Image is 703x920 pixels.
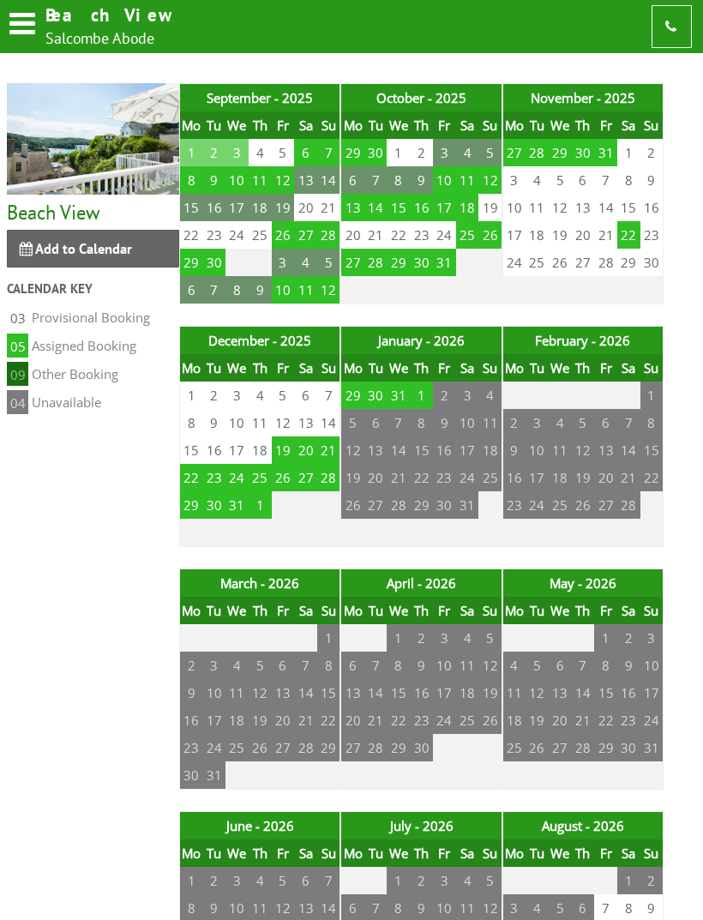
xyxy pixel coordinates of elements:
td: 4 [249,139,272,166]
th: Mo [502,354,526,382]
td: 21 [594,221,617,249]
td: 6 [410,276,433,304]
td: 12 [572,436,595,464]
td: 14 [364,194,388,221]
td: 1 [180,382,203,409]
td: 29 [180,491,203,519]
td: 5 [180,519,203,547]
td: 7 [317,382,340,409]
th: September - 2025 [180,83,340,111]
td: 7 [617,409,640,436]
td: 29 [410,491,433,519]
th: December - 2025 [180,326,340,354]
td: 19 [572,464,595,491]
td: 13 [294,409,317,436]
td: 10 [225,166,249,194]
th: Sa [456,354,479,382]
td: 12 [549,194,572,221]
td: 22 [180,221,203,249]
td: 7 [364,166,388,194]
td: 23 [640,221,664,249]
td: 28 [617,491,640,519]
td: 18 [526,221,549,249]
td: 9 [502,436,526,464]
th: Su [640,354,664,382]
td: 1 [225,249,249,276]
td: 20 [364,464,388,491]
td: 7 [225,519,249,547]
td: 22 [640,464,664,491]
img: CDA861DC-30ED-4E2E-81E7-8A12FCE0A809.original.JPG [7,83,179,195]
td: 24 [433,221,456,249]
td: 21 [317,194,340,221]
th: Fr [433,111,456,139]
td: 27 [341,249,364,276]
td: 25 [249,464,272,491]
td: 27 [594,491,617,519]
td: 30 [433,491,456,519]
th: Sa [456,111,479,139]
td: 17 [225,436,249,464]
td: 26 [272,221,295,249]
td: 29 [617,249,640,276]
td: 9 [249,276,272,304]
td: 22 [410,464,433,491]
td: 16 [502,464,526,491]
td: 20 [341,221,364,249]
td: 10 [526,436,549,464]
td: 6 [364,409,388,436]
td: 3 [225,382,249,409]
td: 16 [433,436,456,464]
th: Mo [341,354,364,382]
td: 6 [617,276,640,304]
td: 25 [456,221,479,249]
td: 27 [364,491,388,519]
td: 17 [225,194,249,221]
td: 22 [617,221,640,249]
td: 25 [249,221,272,249]
td: 4 [456,139,479,166]
td: 19 [549,221,572,249]
td: 18 [249,194,272,221]
td: 6 [294,382,317,409]
td: 18 [456,194,479,221]
td: 25 [478,464,502,491]
th: Fr [594,111,617,139]
td: 9 [272,519,295,547]
th: Fr [594,354,617,382]
th: Th [572,354,595,382]
td: 20 [572,221,595,249]
td: 27 [294,464,317,491]
td: 27 [294,221,317,249]
td: 12 [317,276,340,304]
td: 8 [249,519,272,547]
td: 19 [341,464,364,491]
td: 12 [272,166,295,194]
td: 9 [410,166,433,194]
td: 11 [478,409,502,436]
td: 5 [387,276,410,304]
a: Beach View Salcombe Abode [7,3,168,50]
dt: 09 [7,362,28,386]
th: Th [572,111,595,139]
td: 5 [317,249,340,276]
th: Mo [180,111,203,139]
td: 14 [317,409,340,436]
td: 17 [456,436,479,464]
th: We [387,354,410,382]
td: 2 [526,276,549,304]
td: 1 [640,491,664,519]
td: 17 [526,464,549,491]
td: 2 [249,249,272,276]
td: 30 [202,249,225,276]
td: 13 [594,436,617,464]
td: 4 [526,166,549,194]
td: 1 [387,139,410,166]
td: 20 [294,436,317,464]
td: 1 [410,382,433,409]
td: 6 [294,139,317,166]
td: 2 [478,249,502,276]
td: 13 [572,194,595,221]
td: 31 [617,382,640,409]
th: Sa [617,354,640,382]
